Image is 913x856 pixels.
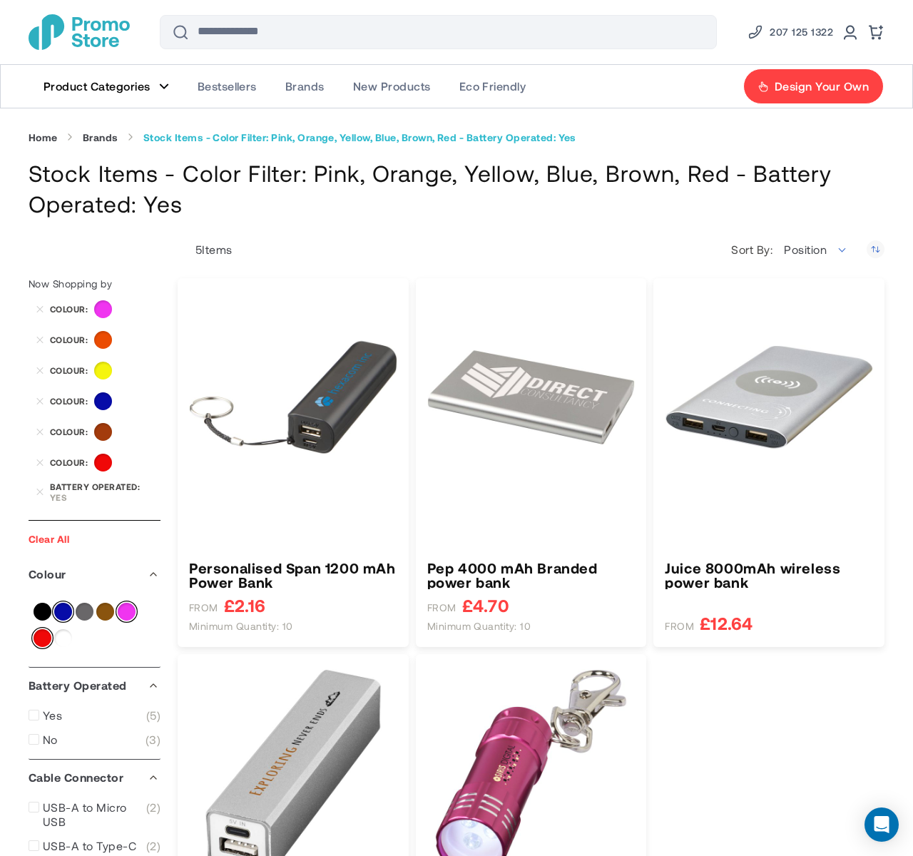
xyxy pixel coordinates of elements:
[747,24,833,41] a: Phone
[198,79,257,93] span: Bestsellers
[784,243,827,256] span: Position
[50,335,91,345] span: Colour
[36,428,44,437] a: Remove Colour Brown
[146,800,160,829] span: 2
[96,603,114,621] a: Natural
[29,760,160,795] div: Cable Connector
[29,708,160,723] a: Yes 5
[146,839,160,853] span: 2
[34,629,51,647] a: Red
[146,733,160,747] span: 3
[50,457,91,467] span: Colour
[118,603,136,621] a: Pink
[353,79,431,93] span: New Products
[178,243,233,257] p: Items
[36,336,44,345] a: Remove Colour Orange
[462,596,509,614] span: £4.70
[195,243,202,256] span: 5
[50,427,91,437] span: Colour
[285,79,325,93] span: Brands
[271,65,339,108] a: Brands
[29,668,160,703] div: Battery Operated
[50,492,160,502] div: Yes
[339,65,445,108] a: New Products
[36,367,44,375] a: Remove Colour Yellow
[743,68,884,104] a: Design Your Own
[427,561,636,589] a: Pep 4000 mAh Branded power bank
[427,293,636,501] img: Pep 4000 mAh Branded power bank
[29,733,160,747] a: No 3
[29,839,160,853] a: USB-A to Type-C 2
[36,459,44,467] a: Remove Colour Red
[183,65,271,108] a: Bestsellers
[867,240,884,258] a: Set Descending Direction
[50,481,143,491] span: Battery Operated
[775,79,869,93] span: Design Your Own
[143,131,576,144] strong: Stock Items - Color Filter: Pink, Orange, Yellow, Blue, Brown, Red - Battery Operated: Yes
[43,839,136,853] span: USB-A to Type-C
[43,708,62,723] span: Yes
[459,79,526,93] span: Eco Friendly
[34,603,51,621] a: Black
[427,601,456,614] span: FROM
[445,65,541,108] a: Eco Friendly
[770,24,833,41] span: 207 125 1322
[29,65,183,108] a: Product Categories
[36,305,44,314] a: Remove Colour Pink
[29,14,130,50] img: Promotional Merchandise
[54,629,72,647] a: White
[76,603,93,621] a: Grey
[29,14,130,50] a: store logo
[29,533,69,545] a: Clear All
[189,561,397,589] a: Personalised Span 1200 mAh Power Bank
[29,131,58,144] a: Home
[189,293,397,501] img: Personalised Span 1200 mAh Power Bank
[29,800,160,829] a: USB-A to Micro USB 2
[50,365,91,375] span: Colour
[224,596,265,614] span: £2.16
[43,800,146,829] span: USB-A to Micro USB
[50,396,91,406] span: Colour
[29,158,884,219] h1: Stock Items - Color Filter: Pink, Orange, Yellow, Blue, Brown, Red - Battery Operated: Yes
[29,556,160,592] div: Colour
[700,614,753,632] span: £12.64
[731,243,776,257] label: Sort By
[776,235,856,264] span: Position
[665,293,873,501] img: Juice 8000mAh wireless power bank
[50,304,91,314] span: Colour
[665,561,873,589] a: Juice 8000mAh wireless power bank
[44,79,151,93] span: Product Categories
[146,708,160,723] span: 5
[189,620,293,633] span: Minimum quantity: 10
[29,277,112,290] span: Now Shopping by
[36,488,44,496] a: Remove Battery Operated Yes
[54,603,72,621] a: Blue
[864,807,899,842] div: Open Intercom Messenger
[665,620,694,633] span: FROM
[427,620,531,633] span: Minimum quantity: 10
[163,15,198,49] button: Search
[189,601,218,614] span: FROM
[36,397,44,406] a: Remove Colour Blue
[83,131,118,144] a: Brands
[43,733,58,747] span: No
